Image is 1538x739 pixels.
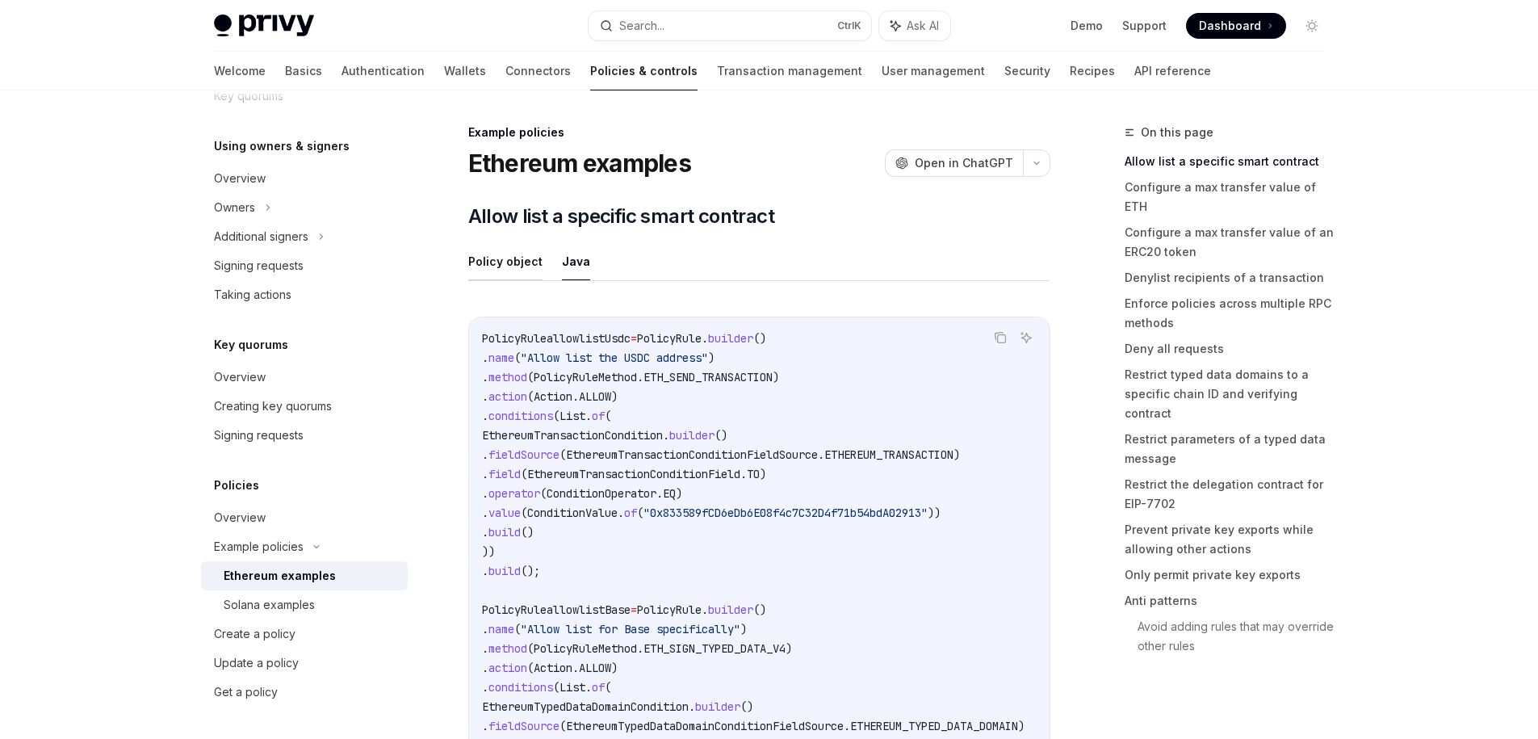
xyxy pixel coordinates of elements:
span: ) [1018,719,1025,733]
span: = [631,603,637,617]
div: Example policies [214,537,304,556]
span: ) [611,661,618,675]
a: Avoid adding rules that may override other rules [1138,614,1338,659]
span: conditions [488,680,553,695]
a: Signing requests [201,421,408,450]
a: Demo [1071,18,1103,34]
a: API reference [1134,52,1211,90]
span: ALLOW [579,661,611,675]
button: Policy object [468,242,543,280]
span: Open in ChatGPT [915,155,1013,171]
span: name [488,622,514,636]
h5: Policies [214,476,259,495]
a: Restrict parameters of a typed data message [1125,426,1338,472]
span: ETHEREUM_TYPED_DATA_DOMAIN [850,719,1018,733]
span: ( [553,409,559,423]
span: "Allow list for Base specifically" [521,622,740,636]
h5: Using owners & signers [214,136,350,156]
span: ( [527,370,534,384]
span: EthereumTransactionConditionField [527,467,740,481]
span: builder [708,603,753,617]
span: TO [747,467,760,481]
div: Update a policy [214,653,299,673]
div: Overview [214,508,266,527]
span: . [482,351,488,365]
span: ( [527,641,534,656]
span: . [482,486,488,501]
button: Ask AI [1016,327,1037,348]
span: . [689,699,695,714]
span: . [482,370,488,384]
div: Get a policy [214,682,278,702]
span: PolicyRule [482,603,547,617]
span: ( [527,661,534,675]
a: Update a policy [201,649,408,678]
span: fieldSource [488,447,559,462]
span: PolicyRule [482,331,547,346]
span: ) [611,389,618,404]
span: ) [676,486,682,501]
button: Ask AI [879,11,950,40]
div: Overview [214,169,266,188]
span: name [488,351,514,365]
span: . [844,719,850,733]
span: Allow list a specific smart contract [468,204,774,229]
span: . [482,525,488,540]
span: )) [482,544,495,559]
span: value [488,506,521,520]
div: Example policies [468,124,1050,141]
a: Wallets [444,52,486,90]
div: Ethereum examples [224,566,336,586]
div: Signing requests [214,426,304,445]
span: ) [953,447,960,462]
span: . [482,680,488,695]
span: fieldSource [488,719,559,733]
span: ( [527,389,534,404]
div: Solana examples [224,595,315,615]
span: . [482,661,488,675]
a: User management [882,52,985,90]
a: Denylist recipients of a transaction [1125,265,1338,291]
span: ( [553,680,559,695]
div: Create a policy [214,624,295,644]
span: of [592,680,605,695]
span: ) [740,622,747,636]
a: Signing requests [201,251,408,280]
span: ETH_SIGN_TYPED_DATA_V4 [643,641,786,656]
span: () [753,331,766,346]
a: Anti patterns [1125,588,1338,614]
span: () [521,525,534,540]
span: . [637,641,643,656]
a: Taking actions [201,280,408,309]
span: build [488,525,521,540]
a: Prevent private key exports while allowing other actions [1125,517,1338,562]
span: () [740,699,753,714]
span: . [572,389,579,404]
span: EQ [663,486,676,501]
span: Ask AI [907,18,939,34]
button: Open in ChatGPT [885,149,1023,177]
span: operator [488,486,540,501]
span: . [663,428,669,443]
div: Search... [619,16,664,36]
div: Overview [214,367,266,387]
a: Ethereum examples [201,561,408,590]
span: action [488,661,527,675]
span: ) [760,467,766,481]
span: builder [669,428,715,443]
span: action [488,389,527,404]
a: Restrict typed data domains to a specific chain ID and verifying contract [1125,362,1338,426]
span: (); [521,564,540,578]
span: of [592,409,605,423]
a: Get a policy [201,678,408,707]
span: . [482,641,488,656]
span: ( [559,447,566,462]
a: Connectors [505,52,571,90]
span: . [702,331,708,346]
a: Restrict the delegation contract for EIP-7702 [1125,472,1338,517]
div: Additional signers [214,227,308,246]
span: of [624,506,637,520]
span: List [559,409,585,423]
a: Basics [285,52,322,90]
span: . [482,506,488,520]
